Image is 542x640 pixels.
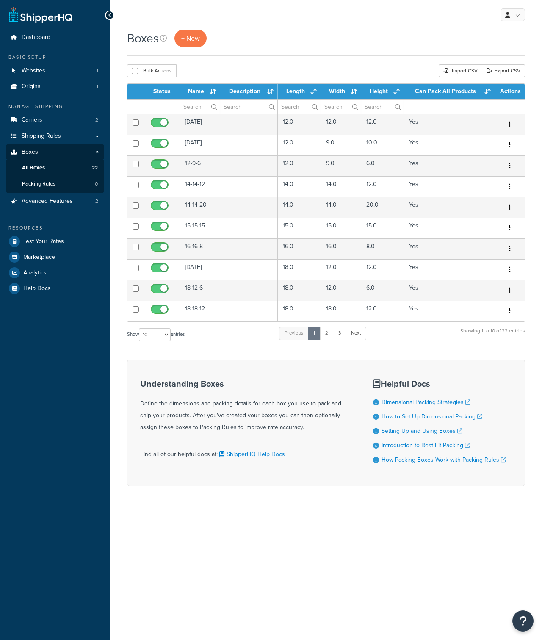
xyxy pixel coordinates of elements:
[220,84,278,99] th: Description : activate to sort column ascending
[321,218,361,238] td: 15.0
[6,144,104,193] li: Boxes
[97,83,98,90] span: 1
[6,128,104,144] a: Shipping Rules
[180,176,220,197] td: 14-14-12
[127,328,185,341] label: Show entries
[6,176,104,192] a: Packing Rules 0
[6,63,104,79] a: Websites 1
[127,64,177,77] button: Bulk Actions
[180,197,220,218] td: 14-14-20
[180,259,220,280] td: [DATE]
[404,84,495,99] th: Can Pack All Products : activate to sort column ascending
[181,33,200,43] span: + New
[22,34,50,41] span: Dashboard
[6,281,104,296] li: Help Docs
[6,112,104,128] a: Carriers 2
[180,84,220,99] th: Name : activate to sort column ascending
[22,164,45,172] span: All Boxes
[180,100,220,114] input: Search
[382,412,482,421] a: How to Set Up Dimensional Packing
[482,64,525,77] a: Export CSV
[6,194,104,209] li: Advanced Features
[6,79,104,94] a: Origins 1
[180,301,220,321] td: 18-18-12
[333,327,346,340] a: 3
[495,84,525,99] th: Actions
[140,379,352,433] div: Define the dimensions and packing details for each box you use to pack and ship your products. Af...
[320,327,334,340] a: 2
[512,610,534,632] button: Open Resource Center
[95,180,98,188] span: 0
[23,238,64,245] span: Test Your Rates
[361,259,404,280] td: 12.0
[22,180,55,188] span: Packing Rules
[361,301,404,321] td: 12.0
[6,30,104,45] a: Dashboard
[382,455,506,464] a: How Packing Boxes Work with Packing Rules
[22,83,41,90] span: Origins
[278,218,321,238] td: 15.0
[278,280,321,301] td: 18.0
[180,218,220,238] td: 15-15-15
[23,269,47,277] span: Analytics
[6,160,104,176] li: All Boxes
[6,103,104,110] div: Manage Shipping
[321,280,361,301] td: 12.0
[6,112,104,128] li: Carriers
[139,328,171,341] select: Showentries
[361,114,404,135] td: 12.0
[218,450,285,459] a: ShipperHQ Help Docs
[321,176,361,197] td: 14.0
[9,6,72,23] a: ShipperHQ Home
[321,197,361,218] td: 14.0
[439,64,482,77] div: Import CSV
[361,280,404,301] td: 6.0
[6,234,104,249] li: Test Your Rates
[321,238,361,259] td: 16.0
[6,54,104,61] div: Basic Setup
[321,114,361,135] td: 12.0
[382,441,470,450] a: Introduction to Best Fit Packing
[361,176,404,197] td: 12.0
[321,301,361,321] td: 18.0
[404,197,495,218] td: Yes
[404,238,495,259] td: Yes
[95,198,98,205] span: 2
[6,63,104,79] li: Websites
[278,100,321,114] input: Search
[278,197,321,218] td: 14.0
[140,379,352,388] h3: Understanding Boxes
[404,301,495,321] td: Yes
[382,427,462,435] a: Setting Up and Using Boxes
[278,238,321,259] td: 16.0
[278,155,321,176] td: 12.0
[97,67,98,75] span: 1
[404,155,495,176] td: Yes
[278,176,321,197] td: 14.0
[404,114,495,135] td: Yes
[321,100,361,114] input: Search
[6,176,104,192] li: Packing Rules
[144,84,180,99] th: Status
[92,164,98,172] span: 22
[460,326,525,344] div: Showing 1 to 10 of 22 entries
[22,133,61,140] span: Shipping Rules
[346,327,366,340] a: Next
[23,285,51,292] span: Help Docs
[6,265,104,280] a: Analytics
[361,218,404,238] td: 15.0
[174,30,207,47] a: + New
[6,194,104,209] a: Advanced Features 2
[404,176,495,197] td: Yes
[6,249,104,265] a: Marketplace
[321,259,361,280] td: 12.0
[321,155,361,176] td: 9.0
[140,442,352,460] div: Find all of our helpful docs at:
[6,144,104,160] a: Boxes
[321,84,361,99] th: Width : activate to sort column ascending
[404,218,495,238] td: Yes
